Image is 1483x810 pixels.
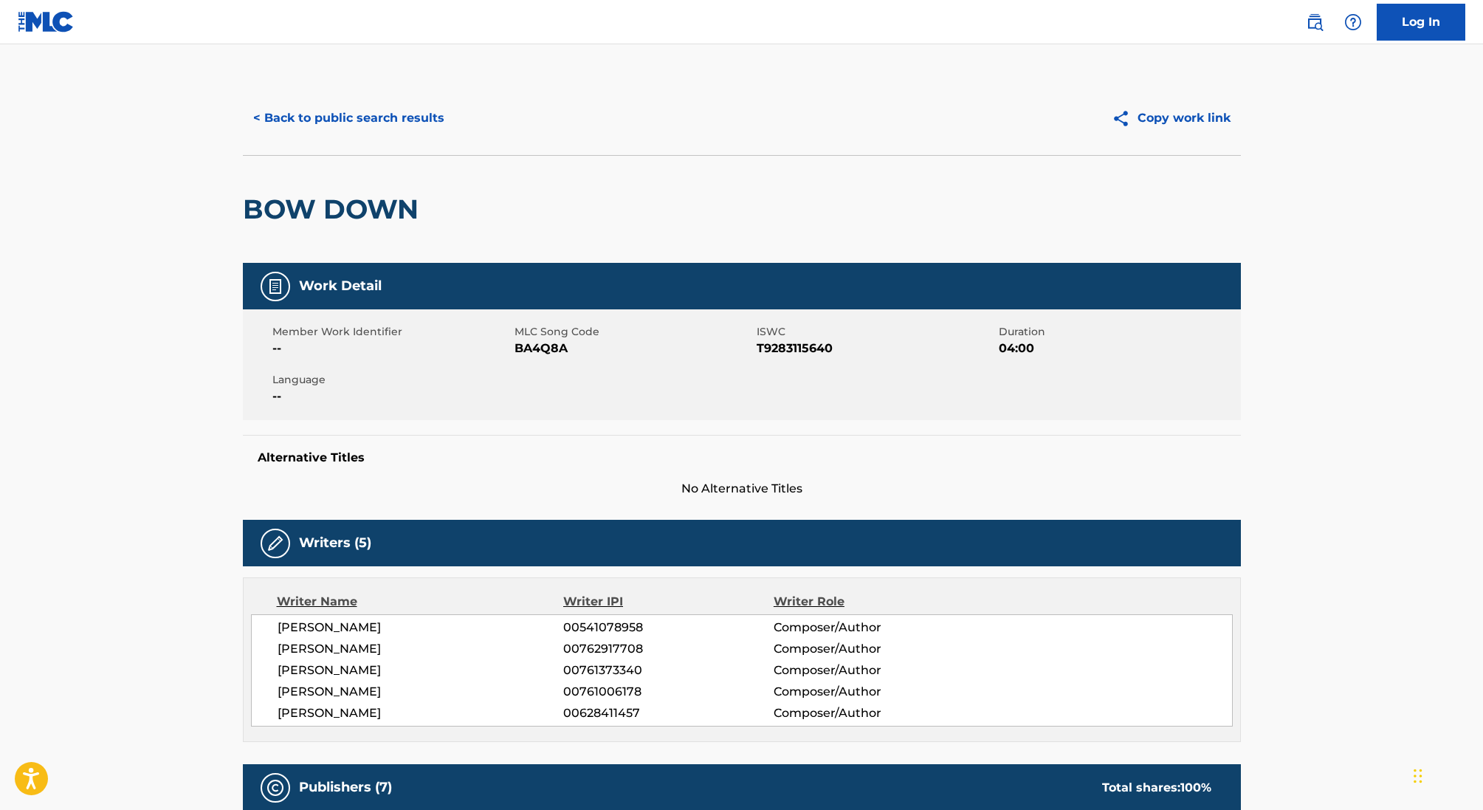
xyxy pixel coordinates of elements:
a: Public Search [1300,7,1329,37]
img: Work Detail [266,278,284,295]
span: 00761373340 [563,662,773,679]
h5: Writers (5) [299,535,371,552]
div: Total shares: [1102,779,1211,797]
span: 00541078958 [563,619,773,636]
div: Writer IPI [563,593,774,611]
img: Publishers [266,779,284,797]
img: help [1344,13,1362,31]
span: Composer/Author [774,640,965,658]
h5: Work Detail [299,278,382,295]
span: -- [272,340,511,357]
span: Member Work Identifier [272,324,511,340]
span: Language [272,372,511,388]
span: 00762917708 [563,640,773,658]
span: MLC Song Code [515,324,753,340]
span: Composer/Author [774,662,965,679]
h5: Publishers (7) [299,779,392,796]
img: search [1306,13,1324,31]
span: [PERSON_NAME] [278,683,564,701]
span: 00628411457 [563,704,773,722]
h2: BOW DOWN [243,193,426,226]
span: Composer/Author [774,619,965,636]
h5: Alternative Titles [258,450,1226,465]
span: Duration [999,324,1237,340]
a: Log In [1377,4,1465,41]
span: [PERSON_NAME] [278,640,564,658]
span: Composer/Author [774,704,965,722]
span: ISWC [757,324,995,340]
div: Drag [1414,754,1422,798]
span: [PERSON_NAME] [278,619,564,636]
div: Writer Name [277,593,564,611]
span: T9283115640 [757,340,995,357]
img: Writers [266,535,284,552]
img: MLC Logo [18,11,75,32]
span: [PERSON_NAME] [278,662,564,679]
span: Composer/Author [774,683,965,701]
button: Copy work link [1101,100,1241,137]
img: Copy work link [1112,109,1138,128]
span: [PERSON_NAME] [278,704,564,722]
span: BA4Q8A [515,340,753,357]
span: No Alternative Titles [243,480,1241,498]
span: 04:00 [999,340,1237,357]
button: < Back to public search results [243,100,455,137]
span: -- [272,388,511,405]
iframe: Chat Widget [1409,739,1483,810]
span: 100 % [1180,780,1211,794]
span: 00761006178 [563,683,773,701]
div: Help [1338,7,1368,37]
div: Writer Role [774,593,965,611]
